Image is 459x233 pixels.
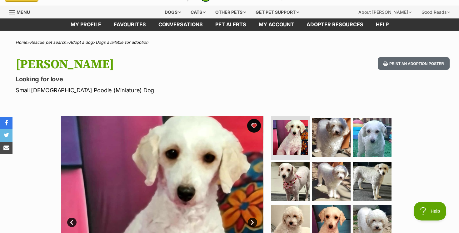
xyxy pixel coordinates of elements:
a: Prev [67,218,77,227]
h1: [PERSON_NAME] [16,57,280,72]
a: Adopt a dog [69,40,93,45]
img: Photo of Ali [353,162,392,201]
a: Help [370,18,395,31]
img: Photo of Ali [273,120,308,155]
div: Cats [186,6,210,18]
span: Menu [17,9,30,15]
a: conversations [152,18,209,31]
div: Good Reads [417,6,454,18]
button: Print an adoption poster [378,57,450,70]
a: My account [252,18,300,31]
a: Home [16,40,27,45]
a: My profile [64,18,107,31]
img: Photo of Ali [312,118,351,157]
a: Favourites [107,18,152,31]
a: Dogs available for adoption [96,40,148,45]
div: About [PERSON_NAME] [354,6,416,18]
img: Photo of Ali [312,162,351,201]
a: Adopter resources [300,18,370,31]
a: Rescue pet search [30,40,66,45]
div: Dogs [160,6,185,18]
button: favourite [247,119,261,133]
a: Menu [9,6,34,17]
p: Looking for love [16,75,280,84]
iframe: Help Scout Beacon - Open [414,202,447,220]
img: Photo of Ali [271,162,310,201]
img: Photo of Ali [353,118,392,157]
a: Pet alerts [209,18,252,31]
p: Small [DEMOGRAPHIC_DATA] Poodle (Miniature) Dog [16,86,280,94]
div: Other pets [211,6,250,18]
a: Next [248,218,257,227]
div: Get pet support [251,6,303,18]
